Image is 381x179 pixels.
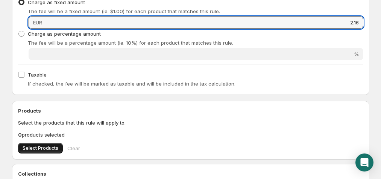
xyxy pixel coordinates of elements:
p: The fee will be a percentage amount (ie. 10%) for each product that matches this rule. [28,39,363,47]
div: Open Intercom Messenger [355,153,373,171]
span: Taxable [28,72,47,78]
span: If checked, the fee will be marked as taxable and will be included in the tax calculation. [28,81,235,87]
span: The fee will be a fixed amount (ie. $1.00) for each product that matches this rule. [28,8,220,14]
span: Charge as percentage amount [28,31,101,37]
button: Select Products [18,143,63,153]
span: Select Products [23,145,58,151]
h2: Collections [18,170,363,177]
span: EUR [33,20,42,26]
p: Select the products that this rule will apply to. [18,119,363,126]
h2: Products [18,107,363,114]
p: products selected [18,131,363,138]
b: 0 [18,132,22,138]
span: % [354,51,359,57]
